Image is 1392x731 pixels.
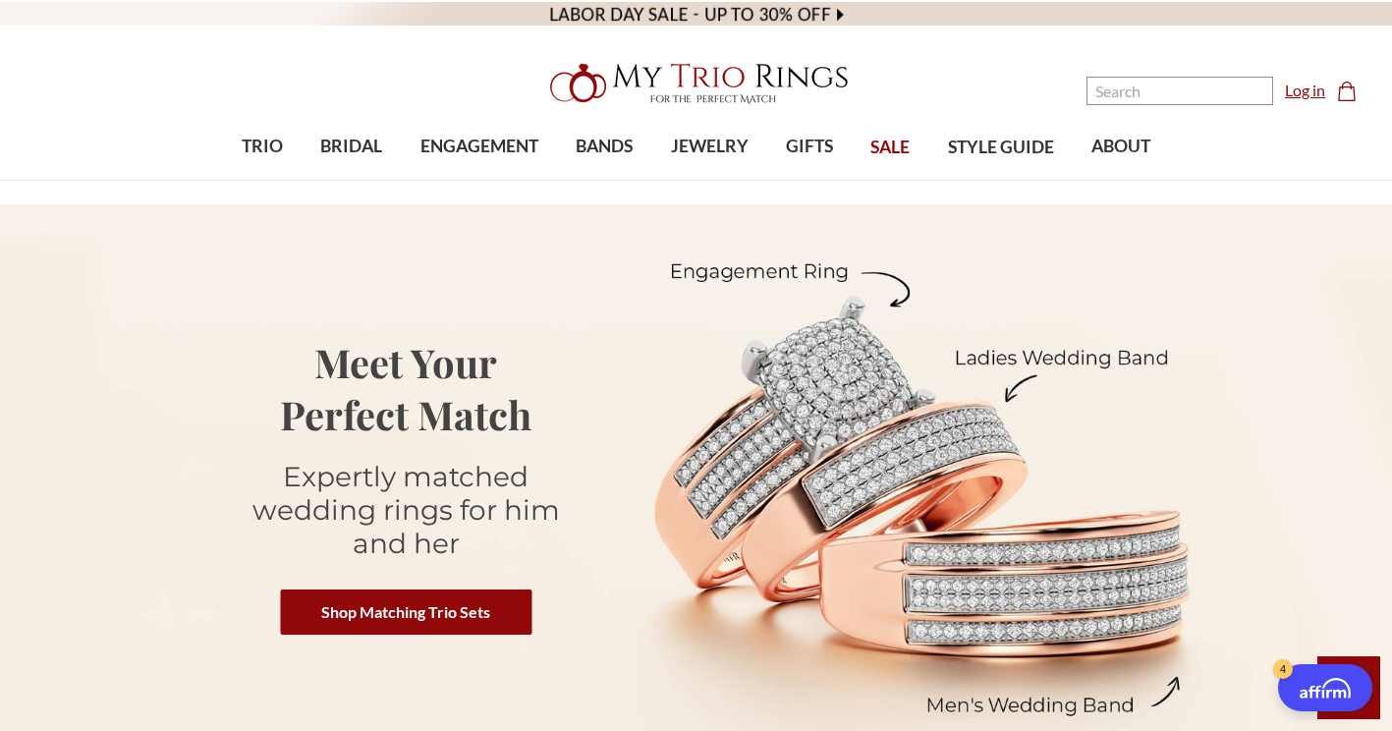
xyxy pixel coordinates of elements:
[928,116,1072,180] a: STYLE GUIDE
[320,134,382,159] span: BRIDAL
[651,115,766,179] a: JEWELRY
[539,52,854,115] img: My Trio Rings
[699,179,719,181] button: submenu toggle
[470,179,489,181] button: submenu toggle
[1337,79,1368,102] a: Cart with 0 items
[252,179,272,181] button: submenu toggle
[420,134,538,159] span: ENGAGEMENT
[767,115,852,179] a: GIFTS
[404,52,988,115] a: My Trio Rings
[557,115,651,179] a: BANDS
[402,115,557,179] a: ENGAGEMENT
[302,115,401,179] a: BRIDAL
[1337,82,1357,101] svg: cart.cart_preview
[671,134,749,159] span: JEWELRY
[576,134,633,159] span: BANDS
[800,179,819,181] button: submenu toggle
[342,179,362,181] button: submenu toggle
[1285,79,1325,102] a: Log in
[223,115,302,179] a: TRIO
[1086,77,1273,105] input: Search and use arrows or TAB to navigate results
[870,135,910,160] span: SALE
[948,135,1054,160] span: STYLE GUIDE
[786,134,833,159] span: GIFTS
[594,179,614,181] button: submenu toggle
[852,116,928,180] a: SALE
[242,134,283,159] span: TRIO
[280,590,531,635] a: Shop Matching Trio Sets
